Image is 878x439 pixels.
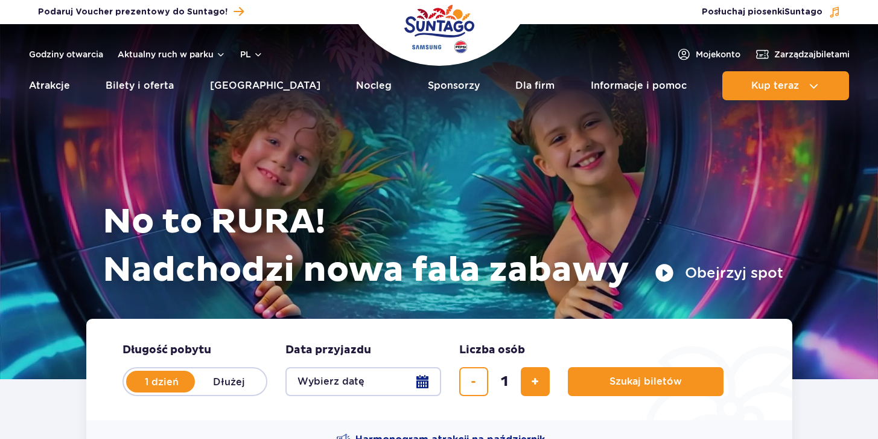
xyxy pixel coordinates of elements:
[702,6,841,18] button: Posłuchaj piosenkiSuntago
[751,80,799,91] span: Kup teraz
[568,367,724,396] button: Szukaj biletów
[103,198,783,295] h1: No to RURA! Nadchodzi nowa fala zabawy
[459,343,525,357] span: Liczba osób
[356,71,392,100] a: Nocleg
[122,343,211,357] span: Długość pobytu
[285,367,441,396] button: Wybierz datę
[106,71,174,100] a: Bilety i oferta
[118,50,226,59] button: Aktualny ruch w parku
[722,71,849,100] button: Kup teraz
[755,47,850,62] a: Zarządzajbiletami
[29,48,103,60] a: Godziny otwarcia
[774,48,850,60] span: Zarządzaj biletami
[676,47,740,62] a: Mojekonto
[195,369,264,394] label: Dłużej
[696,48,740,60] span: Moje konto
[490,367,519,396] input: liczba biletów
[38,4,244,20] a: Podaruj Voucher prezentowy do Suntago!
[38,6,227,18] span: Podaruj Voucher prezentowy do Suntago!
[29,71,70,100] a: Atrakcje
[655,263,783,283] button: Obejrzyj spot
[459,367,488,396] button: usuń bilet
[127,369,196,394] label: 1 dzień
[86,319,792,420] form: Planowanie wizyty w Park of Poland
[609,376,682,387] span: Szukaj biletów
[210,71,320,100] a: [GEOGRAPHIC_DATA]
[784,8,822,16] span: Suntago
[515,71,555,100] a: Dla firm
[521,367,550,396] button: dodaj bilet
[285,343,371,357] span: Data przyjazdu
[591,71,687,100] a: Informacje i pomoc
[428,71,480,100] a: Sponsorzy
[702,6,822,18] span: Posłuchaj piosenki
[240,48,263,60] button: pl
